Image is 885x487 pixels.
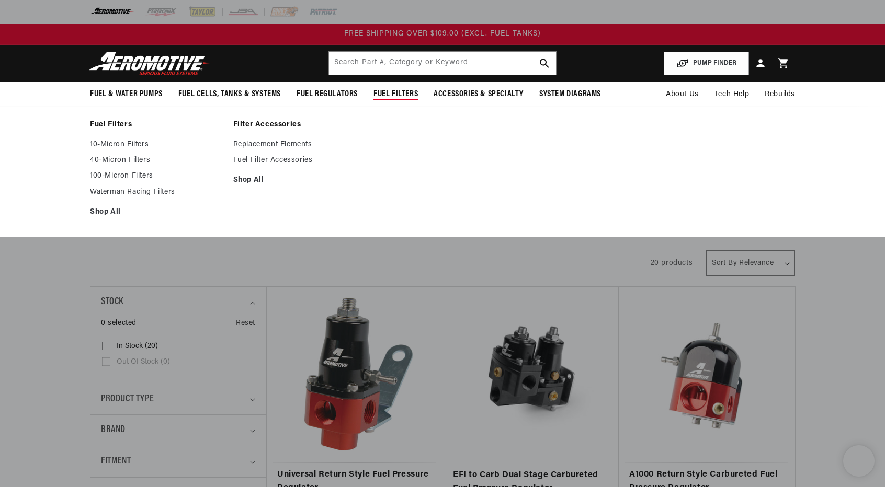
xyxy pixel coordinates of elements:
[297,89,358,100] span: Fuel Regulators
[101,446,255,477] summary: Fitment (0 selected)
[90,89,163,100] span: Fuel & Water Pumps
[178,89,281,100] span: Fuel Cells, Tanks & Systems
[329,52,556,75] input: Search by Part Number, Category or Keyword
[714,89,749,100] span: Tech Help
[90,188,223,197] a: Waterman Racing Filters
[531,82,609,107] summary: System Diagrams
[90,156,223,165] a: 40-Micron Filters
[434,89,524,100] span: Accessories & Specialty
[757,82,803,107] summary: Rebuilds
[533,52,556,75] button: search button
[101,423,126,438] span: Brand
[344,30,541,38] span: FREE SHIPPING OVER $109.00 (EXCL. FUEL TANKS)
[707,82,757,107] summary: Tech Help
[373,89,418,100] span: Fuel Filters
[101,415,255,446] summary: Brand (0 selected)
[90,207,223,217] a: Shop All
[289,82,366,107] summary: Fuel Regulators
[101,384,255,415] summary: Product type (0 selected)
[90,120,223,130] a: Fuel Filters
[101,287,255,318] summary: Stock (0 selected)
[86,51,217,76] img: Aeromotive
[651,259,693,267] span: 20 products
[666,90,699,98] span: About Us
[765,89,795,100] span: Rebuilds
[233,140,366,149] a: Replacement Elements
[539,89,601,100] span: System Diagrams
[117,342,158,351] span: In stock (20)
[426,82,531,107] summary: Accessories & Specialty
[366,82,426,107] summary: Fuel Filters
[658,82,707,107] a: About Us
[236,318,255,329] a: Reset
[664,52,749,75] button: PUMP FINDER
[233,156,366,165] a: Fuel Filter Accessories
[233,176,366,185] a: Shop All
[233,120,366,130] a: Filter Accessories
[171,82,289,107] summary: Fuel Cells, Tanks & Systems
[101,318,137,329] span: 0 selected
[101,392,154,407] span: Product type
[117,357,170,367] span: Out of stock (0)
[101,295,123,310] span: Stock
[101,454,131,469] span: Fitment
[90,171,223,181] a: 100-Micron Filters
[90,140,223,149] a: 10-Micron Filters
[82,82,171,107] summary: Fuel & Water Pumps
